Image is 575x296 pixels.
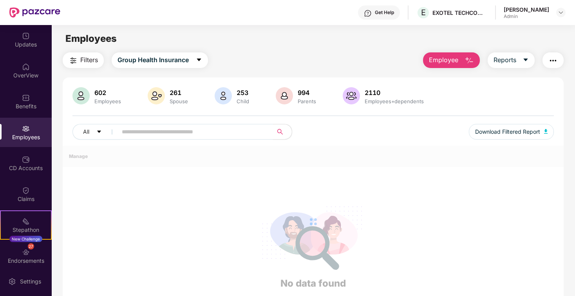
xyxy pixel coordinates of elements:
img: svg+xml;base64,PHN2ZyBpZD0iSG9tZSIgeG1sbnM9Imh0dHA6Ly93d3cudzMub3JnLzIwMDAvc3ZnIiB3aWR0aD0iMjAiIG... [22,63,30,71]
img: svg+xml;base64,PHN2ZyBpZD0iQmVuZWZpdHMiIHhtbG5zPSJodHRwOi8vd3d3LnczLm9yZy8yMDAwL3N2ZyIgd2lkdGg9Ij... [22,94,30,102]
div: 27 [28,243,34,249]
img: svg+xml;base64,PHN2ZyBpZD0iU2V0dGluZy0yMHgyMCIgeG1sbnM9Imh0dHA6Ly93d3cudzMub3JnLzIwMDAvc3ZnIiB3aW... [8,278,16,285]
img: svg+xml;base64,PHN2ZyB4bWxucz0iaHR0cDovL3d3dy53My5vcmcvMjAwMC9zdmciIHhtbG5zOnhsaW5rPSJodHRwOi8vd3... [215,87,232,104]
div: Stepathon [1,226,51,234]
img: svg+xml;base64,PHN2ZyB4bWxucz0iaHR0cDovL3d3dy53My5vcmcvMjAwMC9zdmciIHdpZHRoPSIyNCIgaGVpZ2h0PSIyNC... [69,56,78,65]
span: caret-down [196,57,202,64]
img: svg+xml;base64,PHN2ZyBpZD0iVXBkYXRlZCIgeG1sbnM9Imh0dHA6Ly93d3cudzMub3JnLzIwMDAvc3ZnIiB3aWR0aD0iMj... [22,32,30,40]
img: svg+xml;base64,PHN2ZyB4bWxucz0iaHR0cDovL3d3dy53My5vcmcvMjAwMC9zdmciIHhtbG5zOnhsaW5rPSJodHRwOi8vd3... [544,129,548,134]
div: Spouse [168,98,190,104]
span: All [83,127,89,136]
span: Group Health Insurance [118,55,189,65]
span: caret-down [523,57,529,64]
img: svg+xml;base64,PHN2ZyBpZD0iRHJvcGRvd24tMzJ4MzIiIHhtbG5zPSJodHRwOi8vd3d3LnczLm9yZy8yMDAwL3N2ZyIgd2... [558,9,564,16]
img: svg+xml;base64,PHN2ZyB4bWxucz0iaHR0cDovL3d3dy53My5vcmcvMjAwMC9zdmciIHhtbG5zOnhsaW5rPSJodHRwOi8vd3... [72,87,90,104]
span: caret-down [96,129,102,135]
img: svg+xml;base64,PHN2ZyB4bWxucz0iaHR0cDovL3d3dy53My5vcmcvMjAwMC9zdmciIHhtbG5zOnhsaW5rPSJodHRwOi8vd3... [148,87,165,104]
div: 2110 [363,89,425,97]
div: Admin [504,13,549,20]
div: Parents [296,98,318,104]
img: svg+xml;base64,PHN2ZyB4bWxucz0iaHR0cDovL3d3dy53My5vcmcvMjAwMC9zdmciIHhtbG5zOnhsaW5rPSJodHRwOi8vd3... [465,56,474,65]
img: svg+xml;base64,PHN2ZyBpZD0iQ2xhaW0iIHhtbG5zPSJodHRwOi8vd3d3LnczLm9yZy8yMDAwL3N2ZyIgd2lkdGg9IjIwIi... [22,187,30,194]
button: Reportscaret-down [488,52,535,68]
button: Group Health Insurancecaret-down [112,52,208,68]
span: Download Filtered Report [475,127,540,136]
button: Allcaret-down [72,124,120,140]
img: svg+xml;base64,PHN2ZyBpZD0iQ0RfQWNjb3VudHMiIGRhdGEtbmFtZT0iQ0QgQWNjb3VudHMiIHhtbG5zPSJodHRwOi8vd3... [22,156,30,163]
div: 261 [168,89,190,97]
div: Employees+dependents [363,98,425,104]
div: Employees [93,98,123,104]
span: Employee [429,55,458,65]
div: 994 [296,89,318,97]
span: Filters [80,55,98,65]
div: Child [235,98,251,104]
div: Get Help [375,9,394,16]
img: svg+xml;base64,PHN2ZyBpZD0iRW5kb3JzZW1lbnRzIiB4bWxucz0iaHR0cDovL3d3dy53My5vcmcvMjAwMC9zdmciIHdpZH... [22,248,30,256]
span: search [273,129,288,135]
span: E [421,8,426,17]
div: 253 [235,89,251,97]
div: [PERSON_NAME] [504,6,549,13]
div: New Challenge [9,236,42,242]
div: 602 [93,89,123,97]
span: Reports [494,55,516,65]
img: svg+xml;base64,PHN2ZyBpZD0iSGVscC0zMngzMiIgeG1sbnM9Imh0dHA6Ly93d3cudzMub3JnLzIwMDAvc3ZnIiB3aWR0aD... [364,9,372,17]
img: svg+xml;base64,PHN2ZyB4bWxucz0iaHR0cDovL3d3dy53My5vcmcvMjAwMC9zdmciIHhtbG5zOnhsaW5rPSJodHRwOi8vd3... [276,87,293,104]
img: svg+xml;base64,PHN2ZyB4bWxucz0iaHR0cDovL3d3dy53My5vcmcvMjAwMC9zdmciIHhtbG5zOnhsaW5rPSJodHRwOi8vd3... [343,87,360,104]
span: Employees [65,33,117,44]
div: Settings [18,278,43,285]
button: search [273,124,292,140]
div: EXOTEL TECHCOM PRIVATE LIMITED [432,9,487,16]
button: Employee [423,52,480,68]
img: svg+xml;base64,PHN2ZyBpZD0iRW1wbG95ZWVzIiB4bWxucz0iaHR0cDovL3d3dy53My5vcmcvMjAwMC9zdmciIHdpZHRoPS... [22,125,30,133]
img: New Pazcare Logo [9,7,60,18]
img: svg+xml;base64,PHN2ZyB4bWxucz0iaHR0cDovL3d3dy53My5vcmcvMjAwMC9zdmciIHdpZHRoPSIyNCIgaGVpZ2h0PSIyNC... [548,56,558,65]
button: Filters [63,52,104,68]
img: svg+xml;base64,PHN2ZyB4bWxucz0iaHR0cDovL3d3dy53My5vcmcvMjAwMC9zdmciIHdpZHRoPSIyMSIgaGVpZ2h0PSIyMC... [22,217,30,225]
button: Download Filtered Report [469,124,554,140]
